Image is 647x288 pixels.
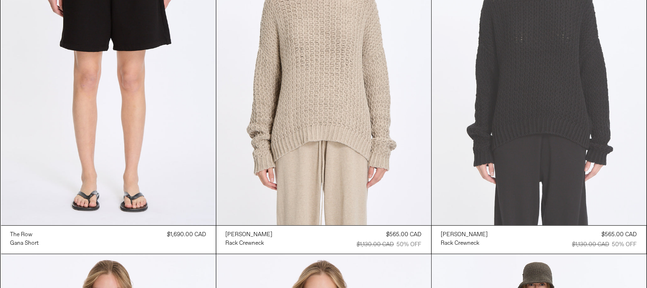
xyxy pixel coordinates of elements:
[602,230,637,239] div: $565.00 CAD
[397,240,422,249] div: 50% OFF
[226,240,264,248] div: Rack Crewneck
[10,231,33,239] div: The Row
[386,230,422,239] div: $565.00 CAD
[10,230,39,239] a: The Row
[10,240,39,248] div: Gana Short
[357,240,394,249] div: $1,130.00 CAD
[226,239,273,248] a: Rack Crewneck
[441,240,480,248] div: Rack Crewneck
[572,240,609,249] div: $1,130.00 CAD
[441,239,488,248] a: Rack Crewneck
[226,230,273,239] a: [PERSON_NAME]
[612,240,637,249] div: 50% OFF
[10,239,39,248] a: Gana Short
[441,230,488,239] a: [PERSON_NAME]
[167,230,206,239] div: $1,690.00 CAD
